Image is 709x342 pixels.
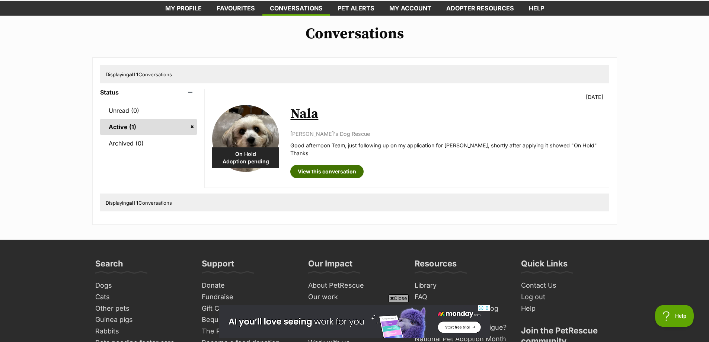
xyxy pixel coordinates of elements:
a: Donate [199,280,298,291]
a: Bequests [199,314,298,326]
span: Displaying Conversations [106,71,172,77]
a: Guinea pigs [92,314,191,326]
a: My account [382,1,439,16]
a: Pet alerts [330,1,382,16]
a: Our work [305,291,404,303]
a: Unread (0) [100,103,197,118]
a: Archived (0) [100,135,197,151]
a: Help [521,1,552,16]
a: Help [518,303,617,314]
p: Good afternoon Team, just following up on my application for [PERSON_NAME], shortly after applyin... [290,141,601,157]
a: Contact Us [518,280,617,291]
span: Close [389,294,409,302]
a: View this conversation [290,165,364,178]
a: Cats [92,291,191,303]
h3: Quick Links [521,258,568,273]
p: [PERSON_NAME]'s Dog Rescue [290,130,601,138]
header: Status [100,89,197,96]
a: conversations [262,1,330,16]
iframe: Advertisement [219,305,490,338]
a: Favourites [209,1,262,16]
iframe: Help Scout Beacon - Open [655,305,694,327]
a: Library [412,280,511,291]
a: Other pets [92,303,191,314]
p: [DATE] [586,93,603,101]
h3: Search [95,258,123,273]
a: The PetRescue Bookshop [199,326,298,337]
a: Fundraise [199,291,298,303]
strong: all 1 [129,71,138,77]
h3: Support [202,258,234,273]
a: Adopter resources [439,1,521,16]
a: Dogs [92,280,191,291]
a: About PetRescue [305,280,404,291]
strong: all 1 [129,200,138,206]
div: On Hold [212,147,279,168]
img: Nala [212,105,279,172]
a: FAQ [412,291,511,303]
a: My profile [158,1,209,16]
span: Displaying Conversations [106,200,172,206]
span: Adoption pending [212,158,279,165]
h3: Our Impact [308,258,352,273]
a: Active (1) [100,119,197,135]
a: Nala [290,106,318,122]
a: Rabbits [92,326,191,337]
a: Gift Cards [199,303,298,314]
a: Log out [518,291,617,303]
h3: Resources [415,258,457,273]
